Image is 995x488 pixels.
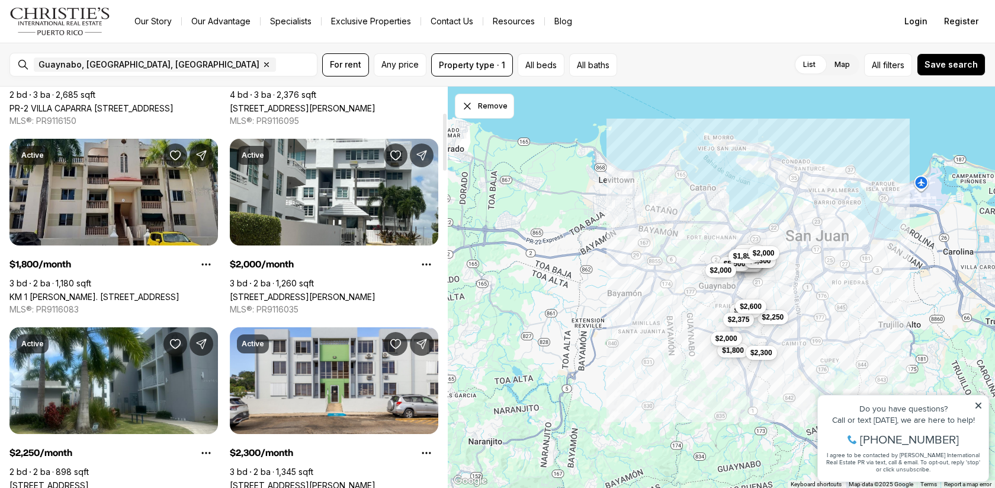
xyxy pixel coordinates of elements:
[330,60,361,69] span: For rent
[917,53,986,76] button: Save search
[194,441,218,465] button: Property options
[455,94,514,119] button: Dismiss drawing
[749,256,771,266] span: $2,300
[735,299,766,314] button: $2,600
[518,53,564,76] button: All beds
[230,103,375,113] a: 101 CALLE ORTEGON #1502, GUAYNABO PR, 00966
[261,13,321,30] a: Specialists
[190,332,213,356] button: Share Property
[723,312,755,327] button: $2,375
[322,13,421,30] a: Exclusive Properties
[758,310,789,324] button: $2,250
[711,331,742,346] button: $2,000
[937,9,986,33] button: Register
[322,53,369,76] button: For rent
[750,348,772,358] span: $2,300
[242,151,264,160] p: Active
[21,151,44,160] p: Active
[49,56,147,68] span: [PHONE_NUMBER]
[897,9,935,33] button: Login
[740,302,762,311] span: $2,600
[415,253,438,276] button: Property options
[753,248,775,258] span: $2,000
[230,292,375,302] a: 44 JUAN CARLOS DE BORBÓN #803, GUAYNABO PR, 00969
[38,60,259,69] span: Guaynabo, [GEOGRAPHIC_DATA], [GEOGRAPHIC_DATA]
[715,334,737,343] span: $2,000
[710,266,732,275] span: $2,000
[421,13,483,30] button: Contact Us
[125,13,181,30] a: Our Story
[904,17,927,26] span: Login
[744,254,776,268] button: $2,300
[944,17,978,26] span: Register
[728,315,750,324] span: $2,375
[431,53,513,76] button: Property type · 1
[242,339,264,349] p: Active
[722,346,744,355] span: $1,800
[9,292,179,302] a: KM 1 CARR. 837 #302, GUAYNABO PR, 00969
[384,332,407,356] button: Save Property: 100 MARGINAL MARTINEZ NAD #O-10
[182,13,260,30] a: Our Advantage
[719,257,750,271] button: $5,500
[415,441,438,465] button: Property options
[864,53,912,76] button: Allfilters
[190,143,213,167] button: Share Property
[21,339,44,349] p: Active
[410,332,434,356] button: Share Property
[569,53,617,76] button: All baths
[374,53,426,76] button: Any price
[12,27,171,35] div: Do you have questions?
[163,332,187,356] button: Save Property: 1 CALLE #101
[746,346,777,360] button: $2,300
[705,263,737,278] button: $2,000
[794,54,825,75] label: List
[545,13,582,30] a: Blog
[384,143,407,167] button: Save Property: 44 JUAN CARLOS DE BORBÓN #803
[15,73,169,95] span: I agree to be contacted by [PERSON_NAME] International Real Estate PR via text, call & email. To ...
[925,60,978,69] span: Save search
[410,143,434,167] button: Share Property
[483,13,544,30] a: Resources
[734,306,756,315] span: $2,300
[9,7,111,36] img: logo
[733,251,755,261] span: $1,850
[728,249,760,263] button: $1,850
[734,245,766,259] button: $1,250
[381,60,419,69] span: Any price
[730,304,761,318] button: $2,300
[762,312,784,322] span: $2,250
[825,54,859,75] label: Map
[163,143,187,167] button: Save Property: KM 1 CARR. 837 #302
[194,253,218,276] button: Property options
[9,103,174,113] a: PR-2 VILLA CAPARRA PLAZA #PH-1, GUAYNABO PR, 00966
[12,38,171,46] div: Call or text [DATE], we are here to help!
[883,59,904,71] span: filters
[739,247,761,257] span: $1,250
[717,343,749,358] button: $1,800
[748,246,779,260] button: $2,000
[872,59,881,71] span: All
[724,259,746,269] span: $5,500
